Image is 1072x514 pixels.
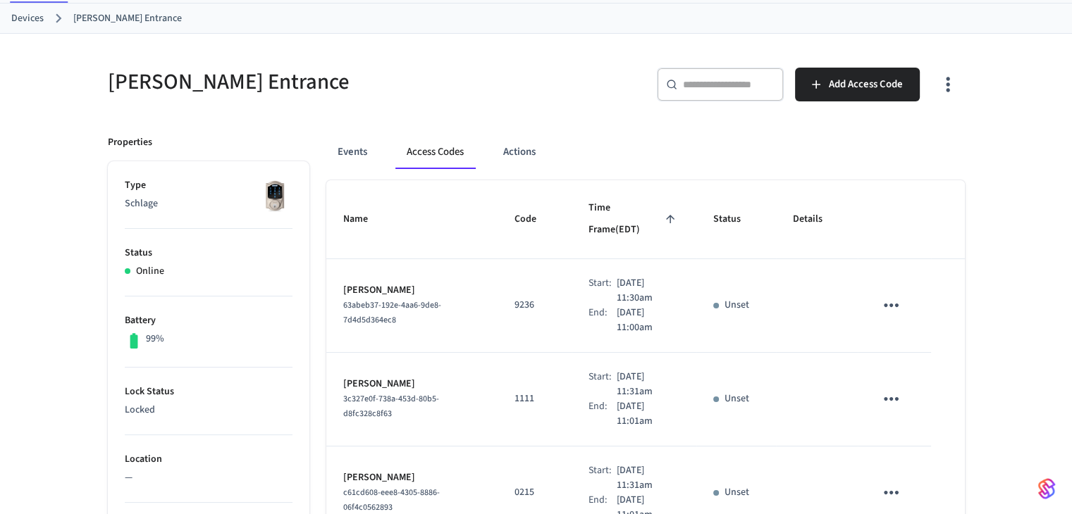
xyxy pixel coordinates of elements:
[515,485,555,500] p: 0215
[795,68,920,101] button: Add Access Code
[589,276,617,306] div: Start:
[617,306,679,335] p: [DATE] 11:00am
[343,377,481,391] p: [PERSON_NAME]
[125,246,292,261] p: Status
[589,370,617,399] div: Start:
[136,264,164,279] p: Online
[515,391,555,406] p: 1111
[125,452,292,467] p: Location
[492,135,547,169] button: Actions
[326,135,378,169] button: Events
[257,178,292,213] img: Schlage Sense Smart Deadbolt with Camelot Trim, Front
[589,399,617,429] div: End:
[125,196,292,211] p: Schlage
[793,208,841,230] span: Details
[515,298,555,313] p: 9236
[73,11,182,26] a: [PERSON_NAME] Entrance
[829,75,903,94] span: Add Access Code
[11,11,44,26] a: Devices
[125,470,292,485] p: —
[343,208,386,230] span: Name
[589,197,679,242] span: Time Frame(EDT)
[326,135,965,169] div: ant example
[343,470,481,485] p: [PERSON_NAME]
[108,135,152,150] p: Properties
[589,306,617,335] div: End:
[589,463,617,493] div: Start:
[617,276,679,306] p: [DATE] 11:30am
[725,298,749,313] p: Unset
[343,299,441,326] span: 63abeb37-192e-4aa6-9de8-7d4d5d364ec8
[395,135,475,169] button: Access Codes
[617,463,679,493] p: [DATE] 11:31am
[343,487,440,513] span: c61cd608-eee8-4305-8886-06f4c0562893
[343,283,481,298] p: [PERSON_NAME]
[713,208,759,230] span: Status
[125,384,292,399] p: Lock Status
[617,370,679,399] p: [DATE] 11:31am
[725,391,749,406] p: Unset
[108,68,528,96] h5: [PERSON_NAME] Entrance
[515,208,555,230] span: Code
[146,332,164,346] p: 99%
[125,313,292,328] p: Battery
[125,178,292,193] p: Type
[725,485,749,500] p: Unset
[617,399,679,429] p: [DATE] 11:01am
[343,393,439,420] span: 3c327e0f-738a-453d-80b5-d8fc328c8f63
[1038,477,1055,500] img: SeamLogoGradient.69752ec5.svg
[125,403,292,418] p: Locked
